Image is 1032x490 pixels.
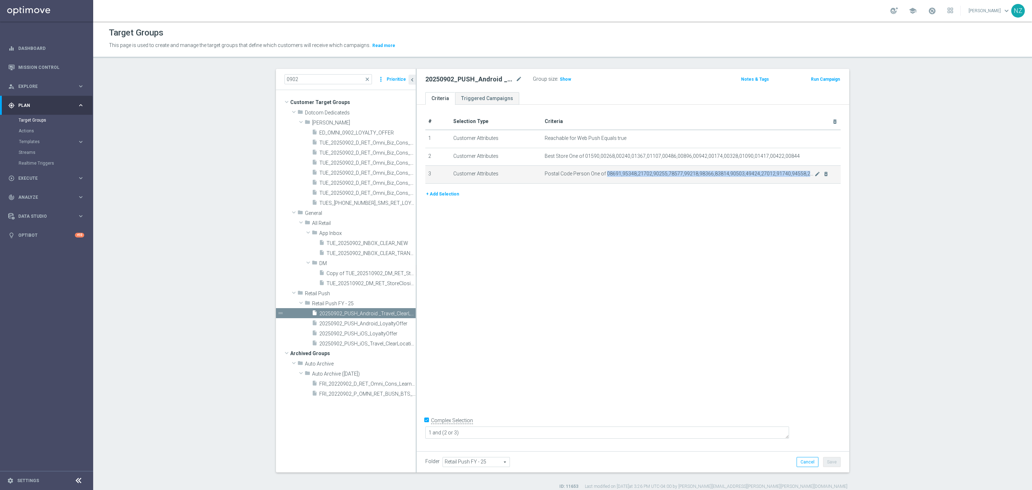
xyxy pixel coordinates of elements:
a: Realtime Triggers [19,160,75,166]
span: General [305,210,416,216]
span: TUE_20250902_INBOX_CLEAR_TRANSITION [326,250,416,256]
span: FRI_20220902_D_RET_Omni_Cons_Learning [319,381,416,387]
label: ID: 11653 [559,484,578,490]
a: Target Groups [19,117,75,123]
button: chevron_left [408,75,416,85]
span: TUE_20250902_D_RET_Omni_Biz_Cons_GMClosure_1165 [319,140,416,146]
span: TUE_202510902_DM_RET_StoreClosing_697 [326,281,416,287]
div: Templates [19,136,92,147]
button: Prioritize [386,75,407,84]
i: folder [297,360,303,368]
a: Triggered Campaigns [455,92,519,105]
td: 3 [425,166,450,184]
span: keyboard_arrow_down [1003,7,1010,15]
a: Settings [17,479,39,483]
span: DM [319,260,416,267]
h1: Target Groups [109,28,163,38]
div: person_search Explore keyboard_arrow_right [8,84,85,89]
button: Cancel [797,457,818,467]
i: insert_drive_file [312,310,317,318]
span: Criteria [545,118,563,124]
i: mode_edit [814,171,820,177]
span: Execute [18,176,77,180]
span: ED_OMNI_0902_LOYALTY_OFFER [319,130,416,136]
span: Plan [18,103,77,108]
th: # [425,113,450,130]
i: insert_drive_file [312,330,317,338]
i: mode_edit [516,75,522,84]
td: Customer Attributes [450,148,542,166]
i: gps_fixed [8,102,15,109]
i: insert_drive_file [312,149,317,157]
button: Notes & Tags [740,75,770,83]
i: insert_drive_file [312,320,317,328]
span: Analyze [18,195,77,199]
span: school [909,7,917,15]
span: close [364,76,370,82]
i: lightbulb [8,232,15,239]
span: Johnny [312,120,416,126]
button: Save [823,457,841,467]
i: keyboard_arrow_right [77,138,84,145]
a: Mission Control [18,58,84,77]
a: Actions [19,128,75,134]
span: TUES_20250902_SMS_RET_LOYALTY [319,200,416,206]
i: track_changes [8,194,15,201]
span: Explore [18,84,77,89]
i: keyboard_arrow_right [77,83,84,90]
i: chevron_left [409,76,416,83]
label: : [557,76,558,82]
i: folder [297,109,303,117]
i: insert_drive_file [312,129,317,137]
i: folder [312,260,317,268]
button: Mission Control [8,65,85,70]
span: Data Studio [18,214,77,218]
i: delete_forever [823,171,829,177]
button: equalizer Dashboard [8,46,85,51]
i: insert_drive_file [312,380,317,388]
button: lightbulb Optibot +10 [8,232,85,238]
a: Optibot [18,226,75,245]
span: Best Store One of 01590,00268,00240,01367,01107,00486,00896,00942,00174,00328,01090,01417,00422,0... [545,153,800,159]
span: App Inbox [319,230,416,236]
div: Execute [8,175,77,182]
span: Auto Archive [305,361,416,367]
div: Plan [8,102,77,109]
div: Explore [8,83,77,90]
i: insert_drive_file [319,240,325,248]
td: 1 [425,130,450,148]
i: play_circle_outline [8,175,15,182]
i: folder [297,209,303,218]
i: keyboard_arrow_right [77,175,84,182]
td: Customer Attributes [450,166,542,184]
i: insert_drive_file [312,159,317,168]
i: insert_drive_file [319,280,325,288]
i: settings [7,477,14,484]
span: All Retail [312,220,416,226]
i: keyboard_arrow_right [77,102,84,109]
i: insert_drive_file [312,390,317,399]
input: Quick find group or folder [285,74,372,84]
div: Target Groups [19,115,92,126]
div: Templates [19,140,77,144]
div: Analyze [8,194,77,201]
h2: 20250902_PUSH_Android _Travel_ClearLocation [425,75,514,84]
i: equalizer [8,45,15,52]
span: Dotcom Dedicateds [305,110,416,116]
button: gps_fixed Plan keyboard_arrow_right [8,103,85,108]
button: Run Campaign [810,75,841,83]
span: TUE_20250902_D_RET_Omni_Biz_Cons_PreClosure_334 [319,180,416,186]
span: TUE_20250902_D_RET_Omni_Biz_Cons_PreClosure_1401 [319,160,416,166]
div: Optibot [8,226,84,245]
div: NZ [1011,4,1025,18]
button: Data Studio keyboard_arrow_right [8,213,85,219]
label: Complex Selection [431,417,473,424]
i: folder [297,290,303,298]
span: Auto Archive (2022-10-03) [312,371,416,377]
i: insert_drive_file [312,340,317,348]
div: Data Studio [8,213,77,220]
div: Templates keyboard_arrow_right [19,139,85,145]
